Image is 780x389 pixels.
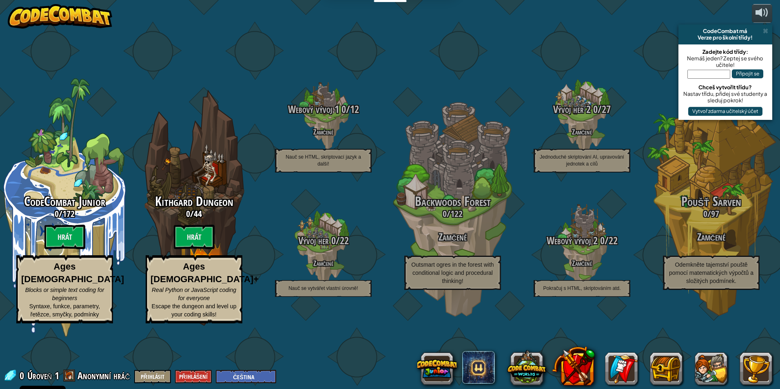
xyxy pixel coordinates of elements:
span: 0 [55,208,59,220]
span: Vývoj her 2 [553,102,591,116]
span: 0 [703,208,707,220]
button: Přihlášení [175,370,212,383]
h3: / [259,104,388,115]
img: CodeCombat - Learn how to code by playing a game [8,4,112,29]
h3: Zamčené [388,232,517,243]
span: Blocks or simple text coding for beginners [25,287,104,301]
span: Vývoj her [298,234,329,248]
div: Complete previous world to unlock [129,78,259,337]
span: 22 [340,234,349,248]
span: Pokračuj s HTML, skriptováním atd. [543,285,620,291]
strong: Ages [DEMOGRAPHIC_DATA] [21,261,124,284]
span: Jednoduché skriptování AI, upravování jednotek a cílů [540,154,624,167]
div: Nastav třídu, přidej své studenty a sleduj pokrok! [682,91,768,104]
span: 172 [62,208,75,220]
h3: / [388,209,517,219]
span: 0 [598,234,605,248]
btn: Hrát [44,225,85,249]
span: Úroveň [27,369,52,382]
span: 122 [450,208,463,220]
h4: Zamčené [259,259,388,267]
span: 44 [194,208,202,220]
span: 0 [339,102,346,116]
btn: Hrát [174,225,215,249]
span: 27 [602,102,611,116]
h3: / [129,209,259,219]
span: Real Python or JavaScript coding for everyone [152,287,236,301]
h4: Zamčené [517,128,647,136]
div: Chceš vytvořit třídu? [682,84,768,91]
span: 0 [591,102,598,116]
span: Webový vývoj 1 [288,102,339,116]
span: Nauč se vytvářet vlastní úrovně! [288,285,358,291]
span: 0 [186,208,190,220]
span: 22 [609,234,618,248]
span: Poušť Sarven [681,192,741,210]
div: Nemáš jeden? Zeptej se svého učitele! [682,55,768,68]
button: Připojit se [732,69,763,78]
span: Kithgard Dungeon [155,192,233,210]
span: 0 [20,369,27,382]
span: 12 [350,102,359,116]
div: Verze pro školní třídy! [682,34,769,41]
h4: Zamčené [259,128,388,136]
strong: Ages [DEMOGRAPHIC_DATA]+ [151,261,259,284]
h3: / [647,209,776,219]
span: 0 [443,208,447,220]
span: Nauč se HTML, skriptovací jazyk a další! [286,154,361,167]
span: CodeCombat Junior [24,192,105,210]
h3: / [259,235,388,246]
span: Webový vývoj 2 [547,234,598,248]
h3: Zamčené [647,232,776,243]
div: Zadejte kód třídy: [682,49,768,55]
h3: / [517,104,647,115]
span: 0 [329,234,336,248]
span: Backwoods Forest [415,192,491,210]
div: CodeCombat má [682,28,769,34]
span: Odemkněte tajemství pouště pomocí matematických výpočtů a složitých podmínek. [669,261,753,284]
button: Nastavení hlasitosti [752,4,772,23]
button: Přihlásit [134,370,171,383]
button: Vytvoř zdarma učitelský účet [688,107,762,116]
span: Escape the dungeon and level up your coding skills! [152,303,237,318]
h4: Zamčené [517,259,647,267]
span: Outsmart ogres in the forest with conditional logic and procedural thinking! [411,261,494,284]
span: 1 [55,369,59,382]
span: 97 [711,208,719,220]
span: Anonymní hráč [78,369,130,382]
span: Syntaxe, funkce, parametry, řetězce, smyčky, podmínky [29,303,100,318]
h3: / [517,235,647,246]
